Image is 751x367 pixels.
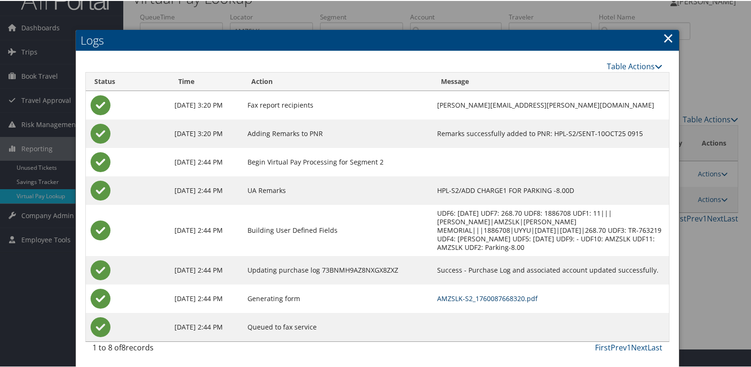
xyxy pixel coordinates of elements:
[648,341,662,352] a: Last
[76,29,679,50] h2: Logs
[432,90,669,119] td: [PERSON_NAME][EMAIL_ADDRESS][PERSON_NAME][DOMAIN_NAME]
[243,255,432,284] td: Updating purchase log 73BNMH9AZ8NXGX8ZXZ
[170,255,243,284] td: [DATE] 2:44 PM
[243,147,432,175] td: Begin Virtual Pay Processing for Segment 2
[170,147,243,175] td: [DATE] 2:44 PM
[631,341,648,352] a: Next
[243,72,432,90] th: Action: activate to sort column ascending
[86,72,170,90] th: Status: activate to sort column ascending
[243,204,432,255] td: Building User Defined Fields
[432,175,669,204] td: HPL-S2/ADD CHARGE1 FOR PARKING -8.00D
[663,28,674,46] a: Close
[243,284,432,312] td: Generating form
[243,90,432,119] td: Fax report recipients
[170,204,243,255] td: [DATE] 2:44 PM
[170,284,243,312] td: [DATE] 2:44 PM
[627,341,631,352] a: 1
[170,312,243,340] td: [DATE] 2:44 PM
[92,341,224,357] div: 1 to 8 of records
[432,72,669,90] th: Message: activate to sort column ascending
[437,293,538,302] a: AMZSLK-S2_1760087668320.pdf
[243,175,432,204] td: UA Remarks
[170,119,243,147] td: [DATE] 3:20 PM
[243,119,432,147] td: Adding Remarks to PNR
[170,90,243,119] td: [DATE] 3:20 PM
[243,312,432,340] td: Queued to fax service
[611,341,627,352] a: Prev
[595,341,611,352] a: First
[121,341,126,352] span: 8
[432,255,669,284] td: Success - Purchase Log and associated account updated successfully.
[170,175,243,204] td: [DATE] 2:44 PM
[432,204,669,255] td: UDF6: [DATE] UDF7: 268.70 UDF8: 1886708 UDF1: 11|||[PERSON_NAME]|AMZSLK|[PERSON_NAME] MEMORIAL|||...
[607,60,662,71] a: Table Actions
[432,119,669,147] td: Remarks successfully added to PNR: HPL-S2/SENT-10OCT25 0915
[170,72,243,90] th: Time: activate to sort column ascending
